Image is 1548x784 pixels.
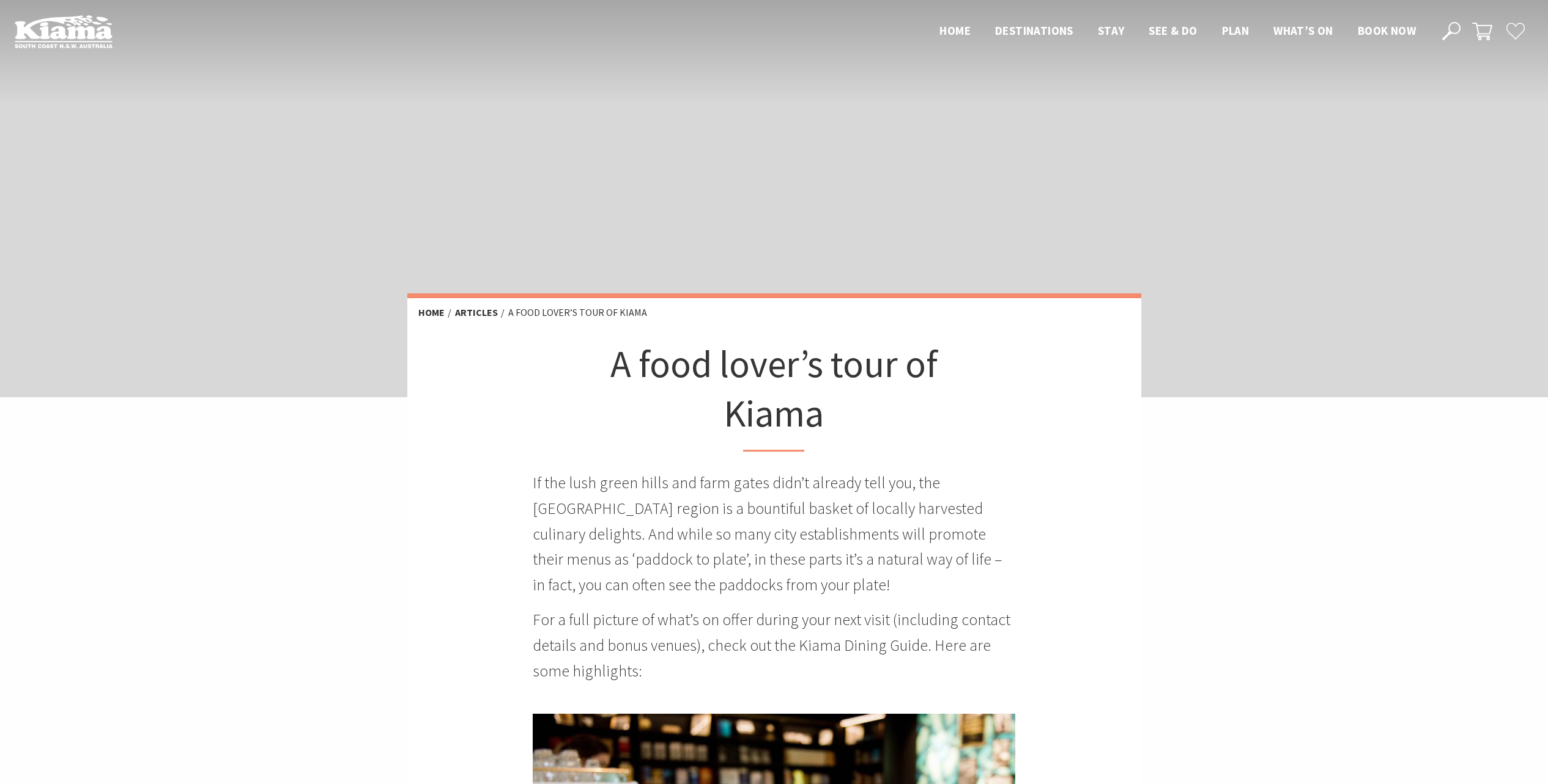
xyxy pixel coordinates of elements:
[1098,23,1125,38] span: Stay
[533,470,1015,597] p: If the lush green hills and farm gates didn’t already tell you, the [GEOGRAPHIC_DATA] region is a...
[533,607,1015,683] p: For a full picture of what’s on offer during your next visit (including contact details and bonus...
[1358,23,1416,38] span: Book now
[418,306,445,319] a: Home
[1222,23,1250,38] span: Plan
[593,339,955,452] h1: A food lover’s tour of Kiama
[15,15,113,48] img: Kiama Logo
[939,23,971,38] span: Home
[1149,23,1197,38] span: See & Do
[455,306,498,319] a: Articles
[995,23,1073,38] span: Destinations
[508,305,647,321] li: A food lover’s tour of Kiama
[927,21,1428,42] nav: Main Menu
[1273,23,1333,38] span: What’s On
